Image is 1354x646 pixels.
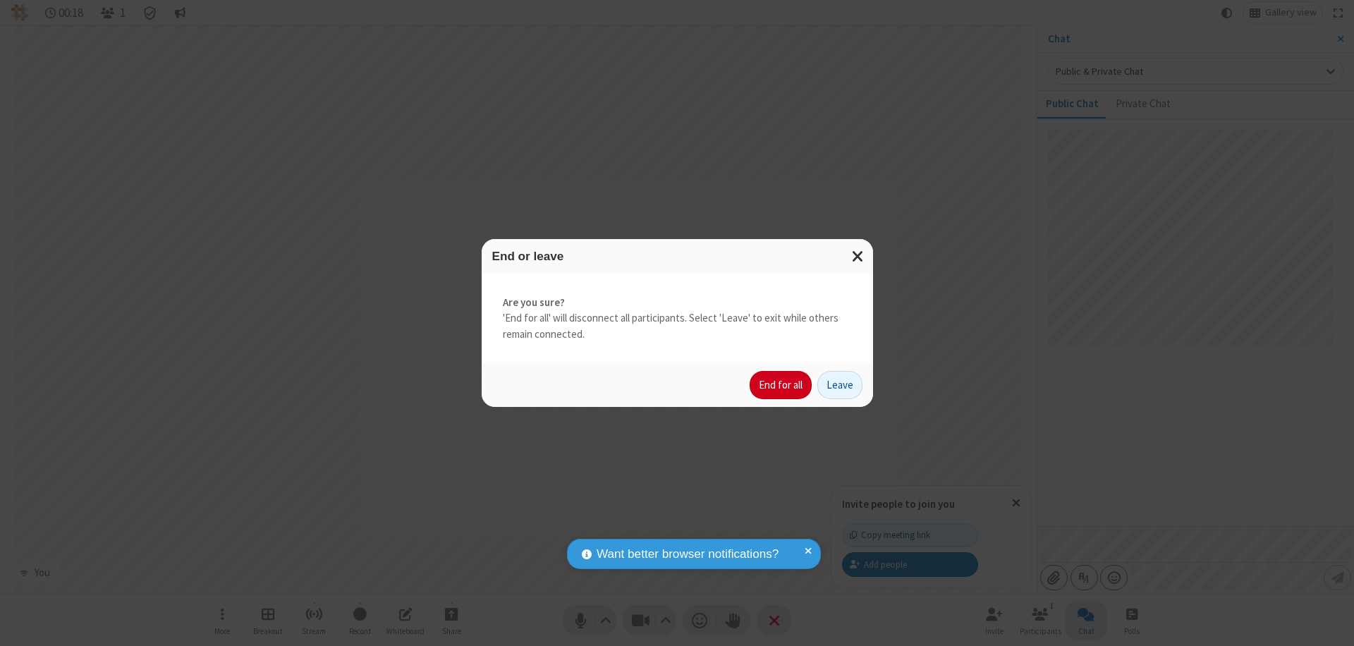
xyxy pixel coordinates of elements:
strong: Are you sure? [503,295,852,311]
button: End for all [750,371,812,399]
button: Close modal [843,239,873,274]
span: Want better browser notifications? [597,545,779,563]
h3: End or leave [492,250,862,263]
div: 'End for all' will disconnect all participants. Select 'Leave' to exit while others remain connec... [482,274,873,364]
button: Leave [817,371,862,399]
